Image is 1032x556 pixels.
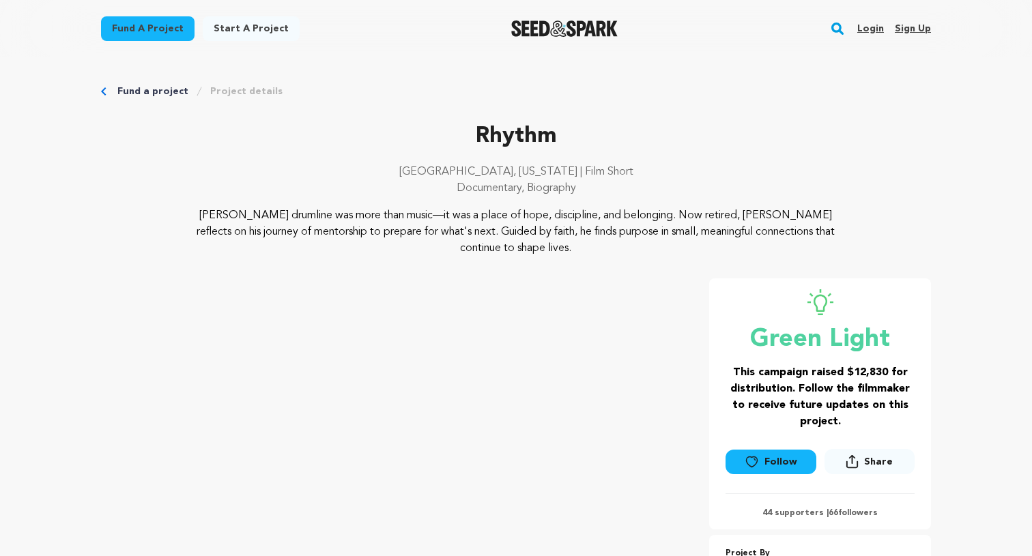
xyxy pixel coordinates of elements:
[511,20,618,37] a: Seed&Spark Homepage
[726,450,816,474] a: Follow
[726,508,915,518] p: 44 supporters | followers
[101,85,931,98] div: Breadcrumb
[825,449,915,480] span: Share
[864,455,893,469] span: Share
[210,85,283,98] a: Project details
[726,364,915,430] h3: This campaign raised $12,830 for distribution. Follow the filmmaker to receive future updates on ...
[203,16,300,41] a: Start a project
[101,164,931,180] p: [GEOGRAPHIC_DATA], [US_STATE] | Film Short
[511,20,618,37] img: Seed&Spark Logo Dark Mode
[184,207,848,257] p: [PERSON_NAME] drumline was more than music—it was a place of hope, discipline, and belonging. Now...
[895,18,931,40] a: Sign up
[117,85,188,98] a: Fund a project
[825,449,915,474] button: Share
[726,326,915,353] p: Green Light
[101,16,195,41] a: Fund a project
[829,509,838,517] span: 66
[857,18,884,40] a: Login
[101,180,931,196] p: Documentary, Biography
[101,120,931,153] p: Rhythm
